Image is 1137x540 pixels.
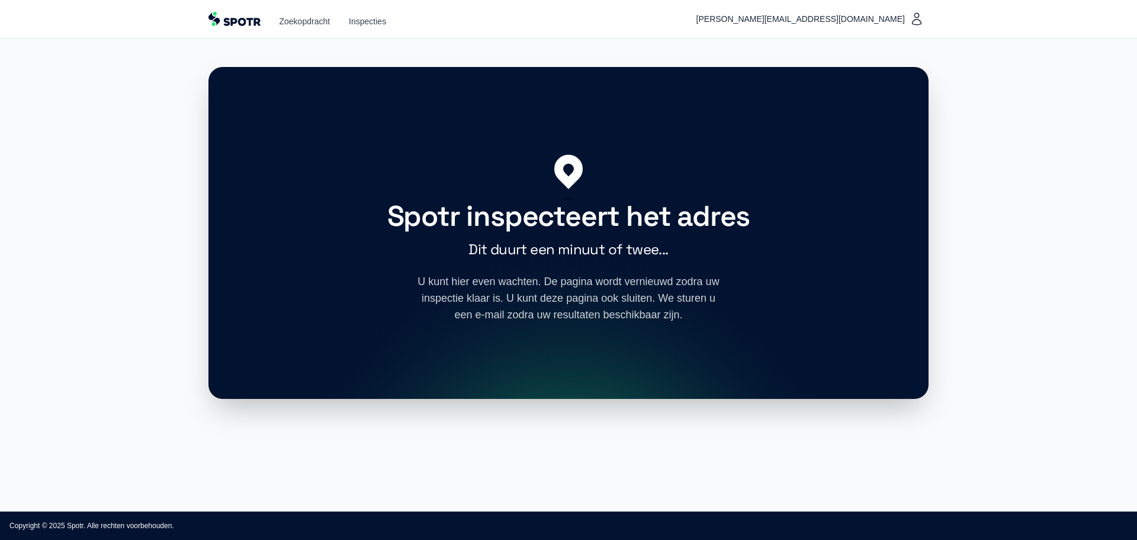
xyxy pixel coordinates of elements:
font: Copyright © 2025 Spotr. Alle rechten voorbehouden. [9,522,174,530]
a: Zoekopdracht [280,15,330,27]
button: [PERSON_NAME][EMAIL_ADDRESS][DOMAIN_NAME] [692,7,929,31]
font: [PERSON_NAME][EMAIL_ADDRESS][DOMAIN_NAME] [696,14,905,24]
font: Zoekopdracht [280,17,330,26]
font: Spotr inspecteert het adres [387,198,750,234]
a: Inspecties [349,15,386,27]
font: U kunt hier even wachten. De pagina wordt vernieuwd zodra uw inspectie klaar is. U kunt deze pagi... [417,276,719,321]
font: Inspecties [349,17,386,26]
font: Dit duurt een minuut of twee... [468,240,668,258]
